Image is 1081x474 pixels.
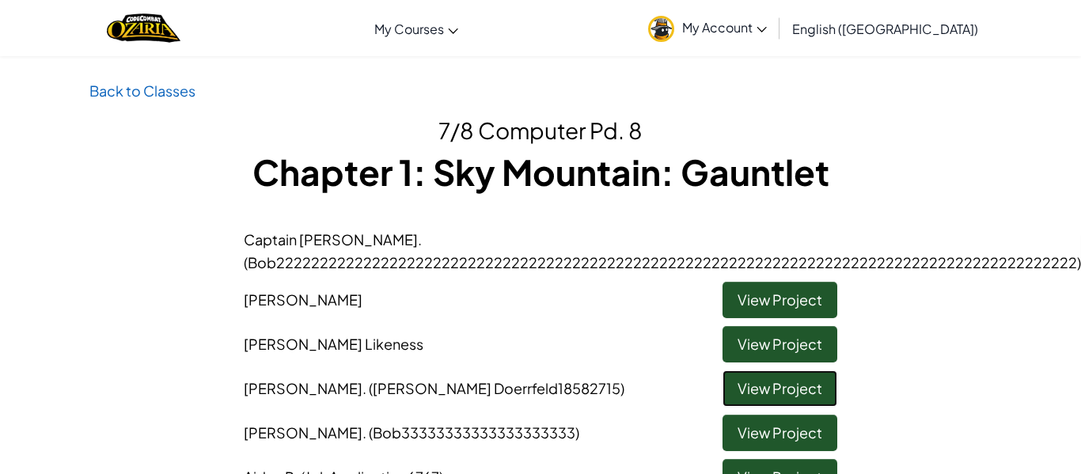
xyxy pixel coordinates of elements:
span: [PERSON_NAME] [244,423,579,442]
span: English ([GEOGRAPHIC_DATA]) [792,21,978,37]
span: . ([PERSON_NAME] Doerrfeld18582715) [362,379,624,397]
a: View Project [723,282,837,318]
a: Ozaria by CodeCombat logo [107,12,180,44]
h1: Chapter 1: Sky Mountain: Gauntlet [89,147,992,196]
h2: 7/8 Computer Pd. 8 [89,114,992,147]
img: avatar [648,16,674,42]
span: . (Bob33333333333333333333) [362,423,579,442]
a: English ([GEOGRAPHIC_DATA]) [784,7,986,50]
a: View Project [723,415,837,451]
a: Back to Classes [89,82,195,100]
a: My Courses [366,7,466,50]
a: View Project [723,370,837,407]
span: [PERSON_NAME] [244,379,624,397]
span: [PERSON_NAME] [244,290,362,309]
span: My Account [682,19,767,36]
a: My Account [640,3,775,53]
span: My Courses [374,21,444,37]
span: [PERSON_NAME] Likeness [244,335,423,353]
a: View Project [723,326,837,362]
img: Home [107,12,180,44]
span: Captain [PERSON_NAME] [244,230,1081,271]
